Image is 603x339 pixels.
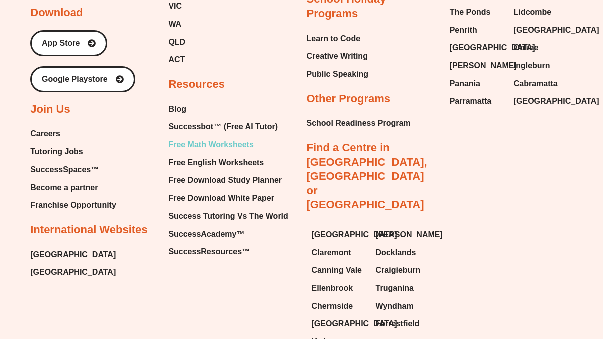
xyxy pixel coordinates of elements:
a: Wyndham [376,299,430,314]
a: Free Math Worksheets [168,137,288,152]
span: Free Download Study Planner [168,173,282,188]
span: Google Playstore [42,75,108,83]
a: [GEOGRAPHIC_DATA] [514,94,568,109]
span: Parramatta [450,94,492,109]
span: Docklands [376,245,416,260]
span: Free Math Worksheets [168,137,253,152]
span: Careers [30,126,60,141]
a: Free English Worksheets [168,155,288,170]
a: Ingleburn [514,58,568,73]
h2: Other Programs [307,92,391,106]
a: Free Download Study Planner [168,173,288,188]
a: Lidcombe [514,5,568,20]
a: Online [514,40,568,55]
a: [GEOGRAPHIC_DATA] [312,316,366,331]
h2: Resources [168,77,225,92]
a: [PERSON_NAME] [450,58,504,73]
a: Public Speaking [307,67,369,82]
span: Become a partner [30,180,98,195]
a: Blog [168,102,288,117]
a: Franchise Opportunity [30,198,116,213]
a: Docklands [376,245,430,260]
a: Become a partner [30,180,116,195]
a: Forrestfield [376,316,430,331]
span: Learn to Code [307,31,361,46]
a: Penrith [450,23,504,38]
span: [GEOGRAPHIC_DATA] [312,316,397,331]
span: Craigieburn [376,263,421,278]
a: [GEOGRAPHIC_DATA] [450,40,504,55]
span: SuccessSpaces™ [30,162,99,177]
h2: International Websites [30,223,147,237]
a: WA [168,17,254,32]
a: Tutoring Jobs [30,144,116,159]
a: Learn to Code [307,31,369,46]
a: Ellenbrook [312,281,366,296]
a: Google Playstore [30,66,135,92]
a: Craigieburn [376,263,430,278]
span: Lidcombe [514,5,552,20]
a: [GEOGRAPHIC_DATA] [514,23,568,38]
span: Tutoring Jobs [30,144,83,159]
span: The Ponds [450,5,491,20]
a: SuccessSpaces™ [30,162,116,177]
span: WA [168,17,181,32]
span: Panania [450,76,480,91]
span: Claremont [312,245,351,260]
a: App Store [30,30,107,56]
h2: Join Us [30,102,70,117]
span: Creative Writing [307,49,368,64]
span: [GEOGRAPHIC_DATA] [514,94,599,109]
span: Ellenbrook [312,281,353,296]
a: Chermside [312,299,366,314]
span: Penrith [450,23,477,38]
a: Careers [30,126,116,141]
a: The Ponds [450,5,504,20]
a: Free Download White Paper [168,191,288,206]
a: ACT [168,52,254,67]
h2: Download [30,6,83,20]
a: QLD [168,35,254,50]
span: Canning Vale [312,263,362,278]
span: Free Download White Paper [168,191,274,206]
a: SuccessResources™ [168,244,288,259]
a: Creative Writing [307,49,369,64]
iframe: Chat Widget [431,226,603,339]
span: Free English Worksheets [168,155,264,170]
a: [GEOGRAPHIC_DATA] [312,227,366,242]
span: Cabramatta [514,76,558,91]
span: Online [514,40,539,55]
a: Claremont [312,245,366,260]
a: Successbot™ (Free AI Tutor) [168,119,288,134]
span: [GEOGRAPHIC_DATA] [450,40,535,55]
a: [GEOGRAPHIC_DATA] [30,247,116,262]
span: SuccessResources™ [168,244,250,259]
a: Truganina [376,281,430,296]
span: Blog [168,102,186,117]
a: [GEOGRAPHIC_DATA] [30,265,116,280]
a: Panania [450,76,504,91]
a: [PERSON_NAME] [376,227,430,242]
a: Find a Centre in [GEOGRAPHIC_DATA], [GEOGRAPHIC_DATA] or [GEOGRAPHIC_DATA] [307,141,427,211]
a: SuccessAcademy™ [168,227,288,242]
span: [GEOGRAPHIC_DATA] [514,23,599,38]
span: SuccessAcademy™ [168,227,244,242]
span: Ingleburn [514,58,550,73]
a: Success Tutoring Vs The World [168,209,288,224]
a: Cabramatta [514,76,568,91]
span: Forrestfield [376,316,420,331]
span: [GEOGRAPHIC_DATA] [312,227,397,242]
a: Canning Vale [312,263,366,278]
span: App Store [42,39,80,47]
span: [PERSON_NAME] [376,227,443,242]
span: Truganina [376,281,414,296]
span: Chermside [312,299,353,314]
a: School Readiness Program [307,116,411,131]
